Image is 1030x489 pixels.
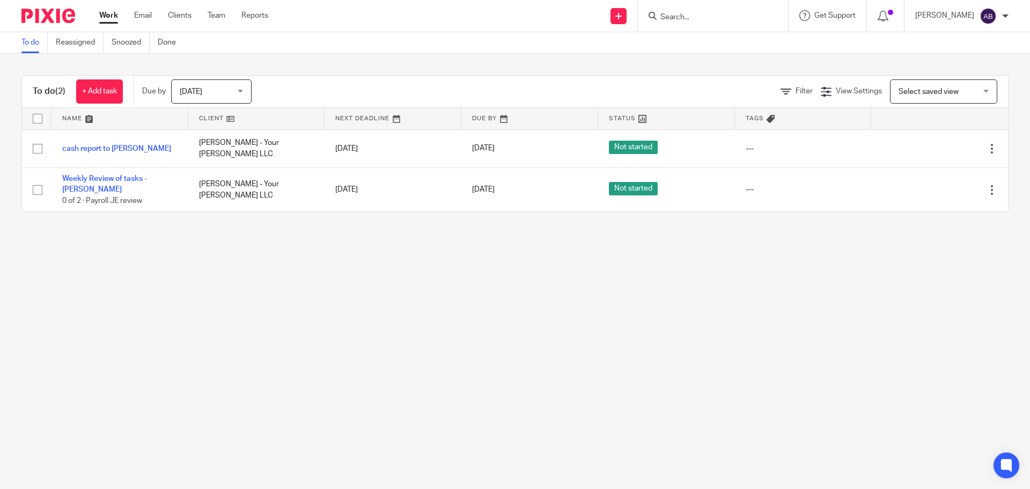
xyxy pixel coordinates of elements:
[472,186,495,193] span: [DATE]
[62,197,142,205] span: 0 of 2 · Payroll JE review
[659,13,756,23] input: Search
[915,10,974,21] p: [PERSON_NAME]
[168,10,192,21] a: Clients
[241,10,268,21] a: Reports
[472,145,495,152] span: [DATE]
[980,8,997,25] img: svg%3E
[609,141,658,154] span: Not started
[33,86,65,97] h1: To do
[76,79,123,104] a: + Add task
[158,32,184,53] a: Done
[188,129,325,167] td: [PERSON_NAME] - Your [PERSON_NAME] LLC
[609,182,658,195] span: Not started
[62,145,171,152] a: cash report to [PERSON_NAME]
[836,87,882,95] span: View Settings
[55,87,65,96] span: (2)
[21,9,75,23] img: Pixie
[746,184,861,195] div: ---
[99,10,118,21] a: Work
[21,32,48,53] a: To do
[208,10,225,21] a: Team
[56,32,104,53] a: Reassigned
[796,87,813,95] span: Filter
[134,10,152,21] a: Email
[325,129,461,167] td: [DATE]
[62,175,147,193] a: Weekly Review of tasks - [PERSON_NAME]
[188,167,325,211] td: [PERSON_NAME] - Your [PERSON_NAME] LLC
[746,143,861,154] div: ---
[180,88,202,96] span: [DATE]
[325,167,461,211] td: [DATE]
[814,12,856,19] span: Get Support
[746,115,764,121] span: Tags
[112,32,150,53] a: Snoozed
[142,86,166,97] p: Due by
[899,88,959,96] span: Select saved view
